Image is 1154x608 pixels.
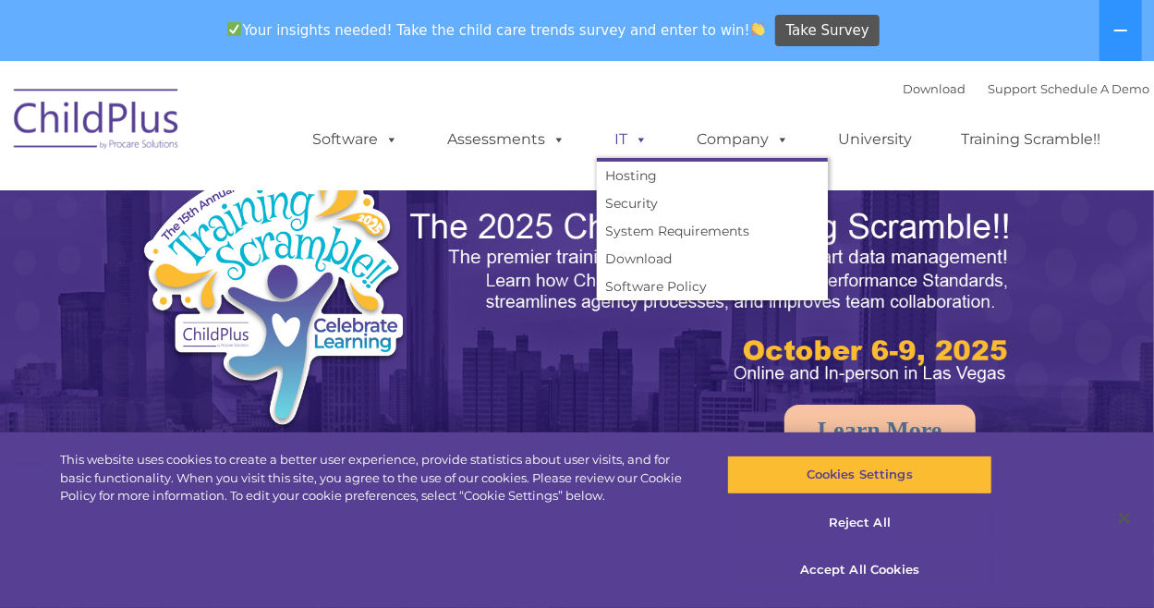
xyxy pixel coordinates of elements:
span: Take Survey [786,15,869,47]
span: Your insights needed! Take the child care trends survey and enter to win! [220,12,773,48]
a: System Requirements [597,217,828,245]
a: Assessments [430,121,585,158]
a: Security [597,189,828,217]
font: | [904,81,1150,96]
a: Download [904,81,966,96]
img: 👏 [751,22,765,36]
div: This website uses cookies to create a better user experience, provide statistics about user visit... [60,451,692,505]
a: Hosting [597,162,828,189]
a: Download [597,245,828,273]
a: Learn More [784,405,976,456]
span: Last name [257,122,313,136]
a: University [820,121,931,158]
a: IT [597,121,667,158]
a: Support [989,81,1038,96]
button: Reject All [727,504,992,542]
a: Software [295,121,418,158]
a: Training Scramble!! [943,121,1120,158]
span: Phone number [257,198,335,212]
img: ✅ [227,22,241,36]
button: Accept All Cookies [727,551,992,590]
a: Schedule A Demo [1041,81,1150,96]
img: ChildPlus by Procare Solutions [5,76,189,168]
a: Software Policy [597,273,828,300]
button: Close [1104,498,1145,539]
a: Take Survey [775,15,880,47]
button: Cookies Settings [727,456,992,494]
a: Company [679,121,808,158]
